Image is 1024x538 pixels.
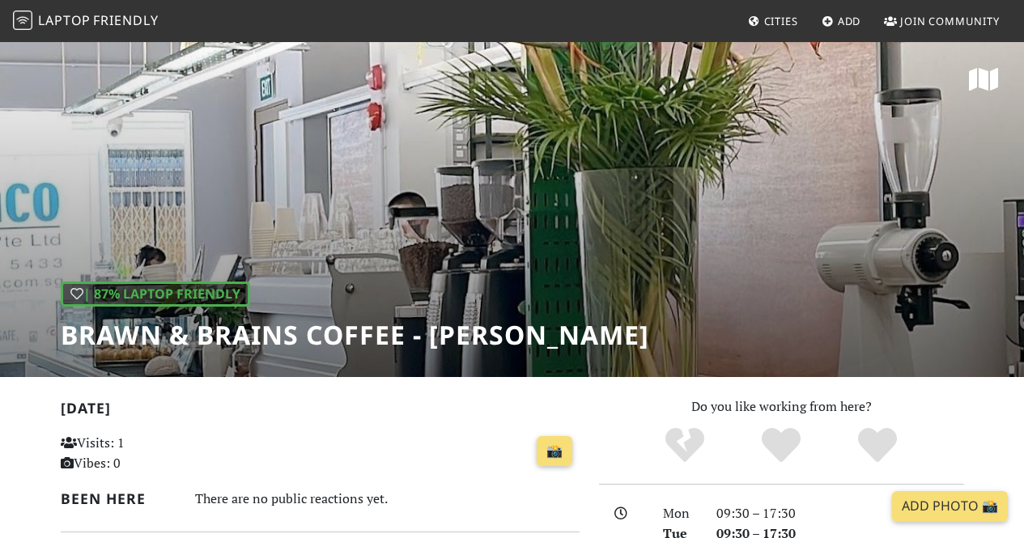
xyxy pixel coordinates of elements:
img: LaptopFriendly [13,11,32,30]
a: Cities [741,6,805,36]
span: Cities [764,14,798,28]
span: Friendly [93,11,158,29]
a: 📸 [537,436,572,467]
div: There are no public reactions yet. [195,487,580,510]
a: Add [815,6,868,36]
span: Add [838,14,861,28]
h1: Brawn & Brains Coffee - [PERSON_NAME] [61,320,649,350]
span: Join Community [900,14,1000,28]
a: LaptopFriendly LaptopFriendly [13,7,159,36]
div: Yes [733,426,830,466]
div: | 87% Laptop Friendly [61,282,250,307]
p: Do you like working from here? [599,396,964,417]
h2: [DATE] [61,400,580,423]
div: Mon [653,503,707,524]
span: Laptop [38,11,91,29]
div: 09:30 – 17:30 [707,503,974,524]
p: Visits: 1 Vibes: 0 [61,433,221,474]
div: No [637,426,733,466]
h2: Been here [61,490,176,507]
a: Join Community [877,6,1006,36]
div: Definitely! [829,426,925,466]
a: Add Photo 📸 [892,491,1008,522]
